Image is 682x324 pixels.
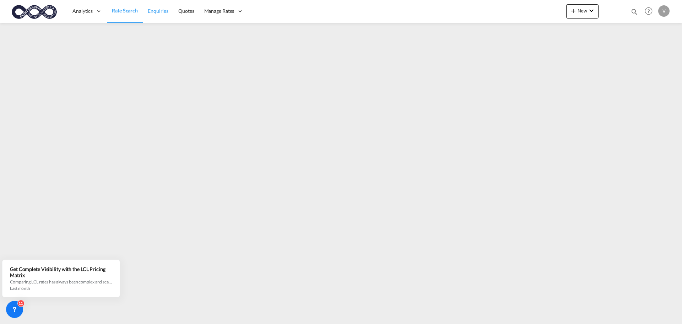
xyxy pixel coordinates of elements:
[643,5,655,17] span: Help
[11,3,59,19] img: c818b980817911efbdc1a76df449e905.png
[72,7,93,15] span: Analytics
[587,6,596,15] md-icon: icon-chevron-down
[630,8,638,18] div: icon-magnify
[643,5,658,18] div: Help
[569,8,596,14] span: New
[178,8,194,14] span: Quotes
[566,4,599,18] button: icon-plus 400-fgNewicon-chevron-down
[148,8,168,14] span: Enquiries
[204,7,234,15] span: Manage Rates
[112,7,138,14] span: Rate Search
[569,6,578,15] md-icon: icon-plus 400-fg
[630,8,638,16] md-icon: icon-magnify
[658,5,670,17] div: V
